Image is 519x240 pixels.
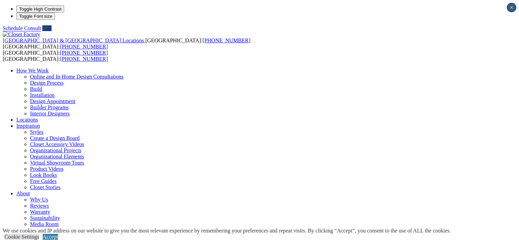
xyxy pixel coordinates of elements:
a: Installation [30,92,55,98]
a: Media Room [30,221,59,227]
a: Cookie Settings [4,234,39,240]
a: Virtual Showroom Tours [30,160,84,166]
a: Builder Programs [30,104,69,110]
a: Accept [43,234,58,240]
a: Warranty [30,209,50,215]
a: Locations [16,117,38,123]
img: Closet Factory [3,31,40,38]
a: Closet Factory Cares [30,227,76,233]
a: Closet Stories [30,184,60,190]
a: Why Us [30,197,48,202]
a: Create a Design Board [30,135,80,141]
span: [GEOGRAPHIC_DATA]: [GEOGRAPHIC_DATA]: [3,50,108,62]
a: [PHONE_NUMBER] [60,50,108,56]
a: Sustainability [30,215,60,221]
a: Schedule Consult [3,25,41,31]
a: About [16,190,30,196]
a: How We Work [16,68,49,73]
a: [PHONE_NUMBER] [60,44,108,50]
button: Toggle High Contrast [16,5,64,13]
a: Styles [30,129,43,135]
a: Build [30,86,42,92]
a: Call [42,25,52,31]
span: Toggle High Contrast [19,6,61,12]
span: [GEOGRAPHIC_DATA] & [GEOGRAPHIC_DATA] Locations [3,38,144,43]
a: Product Videos [30,166,63,172]
a: [PHONE_NUMBER] [60,56,108,62]
a: Design Appointment [30,98,75,104]
a: Free Guides [30,178,57,184]
span: Toggle Font size [19,14,52,19]
a: Online and In-Home Design Consultations [30,74,124,80]
a: [PHONE_NUMBER] [202,38,250,43]
span: [GEOGRAPHIC_DATA]: [GEOGRAPHIC_DATA]: [3,38,250,50]
a: Inspiration [16,123,40,129]
a: Interior Designers [30,111,70,116]
a: Organizational Elements [30,154,84,159]
button: Toggle Font size [16,13,55,20]
a: [GEOGRAPHIC_DATA] & [GEOGRAPHIC_DATA] Locations [3,38,145,43]
div: We use cookies and IP address on our website to give you the most relevant experience by remember... [3,228,451,234]
button: Close [507,3,516,12]
a: Look Books [30,172,57,178]
a: Organizational Projects [30,147,81,153]
a: Reviews [30,203,49,209]
a: Design Process [30,80,63,86]
a: Closet Accessory Videos [30,141,84,147]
